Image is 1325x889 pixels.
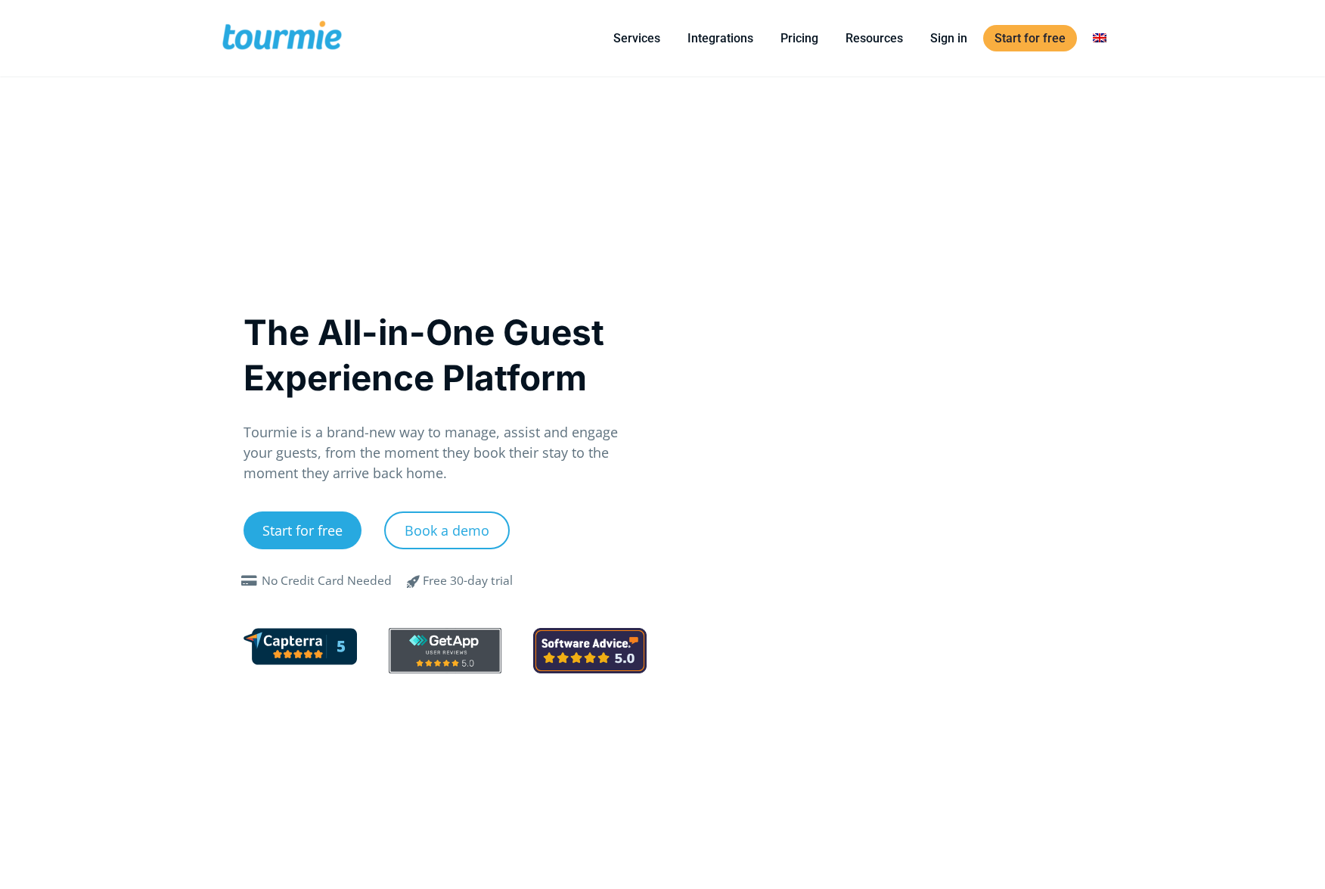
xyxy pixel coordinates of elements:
[676,29,765,48] a: Integrations
[602,29,672,48] a: Services
[919,29,979,48] a: Sign in
[983,25,1077,51] a: Start for free
[262,572,392,590] div: No Credit Card Needed
[396,572,432,590] span: 
[244,511,362,549] a: Start for free
[384,511,510,549] a: Book a demo
[244,422,647,483] p: Tourmie is a brand-new way to manage, assist and engage your guests, from the moment they book th...
[237,575,262,587] span: 
[423,572,513,590] div: Free 30-day trial
[834,29,914,48] a: Resources
[769,29,830,48] a: Pricing
[244,309,647,400] h1: The All-in-One Guest Experience Platform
